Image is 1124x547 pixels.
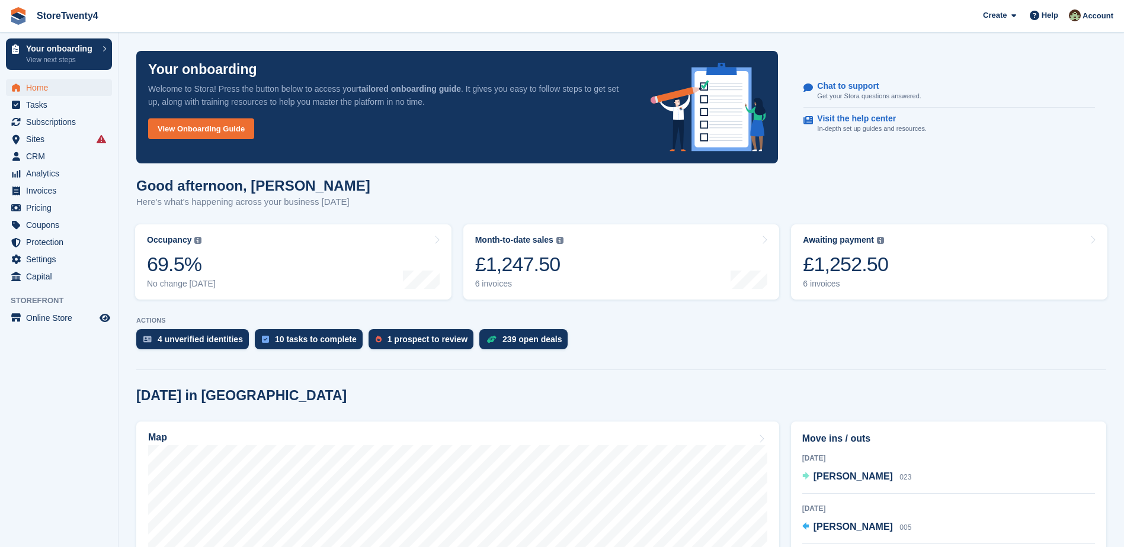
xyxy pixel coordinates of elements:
[983,9,1007,21] span: Create
[6,38,112,70] a: Your onboarding View next steps
[6,131,112,147] a: menu
[147,252,216,276] div: 69.5%
[475,252,563,276] div: £1,247.50
[26,54,97,65] p: View next steps
[803,75,1095,108] a: Chat to support Get your Stora questions answered.
[802,520,912,535] a: [PERSON_NAME] 005
[791,224,1107,300] a: Awaiting payment £1,252.50 6 invoices
[802,469,912,485] a: [PERSON_NAME] 023
[148,63,257,76] p: Your onboarding
[479,329,574,355] a: 239 open deals
[802,503,1095,514] div: [DATE]
[388,334,467,344] div: 1 prospect to review
[6,200,112,216] a: menu
[817,91,921,101] p: Get your Stora questions answered.
[803,108,1095,140] a: Visit the help center In-depth set up guides and resources.
[26,268,97,285] span: Capital
[136,195,370,209] p: Here's what's happening across your business [DATE]
[6,217,112,233] a: menu
[369,329,479,355] a: 1 prospect to review
[1042,9,1058,21] span: Help
[899,523,911,532] span: 005
[376,336,382,343] img: prospect-51fa495bee0391a8d652442698ab0144808aea92771e9ea1ae160a38d050c398.svg
[6,96,112,113] a: menu
[26,310,97,326] span: Online Store
[486,335,497,343] img: deal-1b604bf984904fb50ccaf53a9ad4b4a5d6e5aea283cecdc64d6e3604feb123c2.svg
[98,311,112,325] a: Preview store
[463,224,780,300] a: Month-to-date sales £1,247.50 6 invoices
[26,165,97,182] span: Analytics
[147,235,191,245] div: Occupancy
[802,432,1095,446] h2: Move ins / outs
[502,334,562,344] div: 239 open deals
[26,96,97,113] span: Tasks
[26,114,97,130] span: Subscriptions
[136,388,347,404] h2: [DATE] in [GEOGRAPHIC_DATA]
[136,317,1106,324] p: ACTIONS
[26,217,97,233] span: Coupons
[803,252,888,276] div: £1,252.50
[148,82,632,108] p: Welcome to Stora! Press the button below to access your . It gives you easy to follow steps to ge...
[262,336,269,343] img: task-75834270c22a3079a89374b754ae025e5fb1db73e45f91037f5363f120a921f8.svg
[26,44,97,53] p: Your onboarding
[6,165,112,182] a: menu
[143,336,152,343] img: verify_identity-adf6edd0f0f0b5bbfe63781bf79b02c33cf7c696d77639b501bdc392416b5a36.svg
[26,182,97,199] span: Invoices
[899,473,911,481] span: 023
[803,279,888,289] div: 6 invoices
[358,84,461,94] strong: tailored onboarding guide
[26,200,97,216] span: Pricing
[97,134,106,144] i: Smart entry sync failures have occurred
[1083,10,1113,22] span: Account
[26,148,97,165] span: CRM
[26,131,97,147] span: Sites
[148,118,254,139] a: View Onboarding Guide
[194,237,201,244] img: icon-info-grey-7440780725fd019a000dd9b08b2336e03edf1995a4989e88bcd33f0948082b44.svg
[136,178,370,194] h1: Good afternoon, [PERSON_NAME]
[136,329,255,355] a: 4 unverified identities
[1069,9,1081,21] img: Lee Hanlon
[651,63,767,152] img: onboarding-info-6c161a55d2c0e0a8cae90662b2fe09162a5109e8cc188191df67fb4f79e88e88.svg
[148,432,167,443] h2: Map
[26,79,97,96] span: Home
[817,81,911,91] p: Chat to support
[814,471,893,481] span: [PERSON_NAME]
[817,114,917,124] p: Visit the help center
[6,148,112,165] a: menu
[6,182,112,199] a: menu
[9,7,27,25] img: stora-icon-8386f47178a22dfd0bd8f6a31ec36ba5ce8667c1dd55bd0f319d3a0aa187defe.svg
[275,334,357,344] div: 10 tasks to complete
[802,453,1095,464] div: [DATE]
[6,268,112,285] a: menu
[6,114,112,130] a: menu
[803,235,874,245] div: Awaiting payment
[158,334,243,344] div: 4 unverified identities
[147,279,216,289] div: No change [DATE]
[6,310,112,326] a: menu
[32,6,103,25] a: StoreTwenty4
[6,79,112,96] a: menu
[877,237,884,244] img: icon-info-grey-7440780725fd019a000dd9b08b2336e03edf1995a4989e88bcd33f0948082b44.svg
[135,224,451,300] a: Occupancy 69.5% No change [DATE]
[255,329,369,355] a: 10 tasks to complete
[11,295,118,307] span: Storefront
[6,251,112,268] a: menu
[817,124,927,134] p: In-depth set up guides and resources.
[475,235,553,245] div: Month-to-date sales
[6,234,112,250] a: menu
[26,251,97,268] span: Settings
[26,234,97,250] span: Protection
[556,237,563,244] img: icon-info-grey-7440780725fd019a000dd9b08b2336e03edf1995a4989e88bcd33f0948082b44.svg
[475,279,563,289] div: 6 invoices
[814,522,893,532] span: [PERSON_NAME]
